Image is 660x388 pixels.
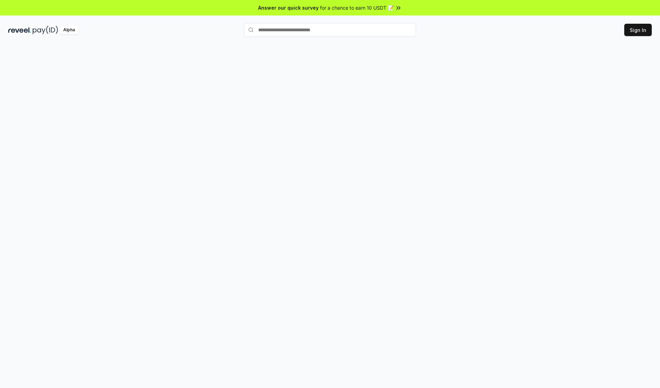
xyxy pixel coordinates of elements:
span: Answer our quick survey [258,4,319,11]
span: for a chance to earn 10 USDT 📝 [320,4,394,11]
button: Sign In [624,24,652,36]
img: reveel_dark [8,26,31,34]
div: Alpha [59,26,79,34]
img: pay_id [33,26,58,34]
